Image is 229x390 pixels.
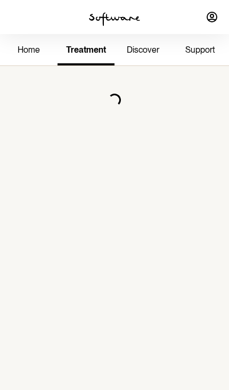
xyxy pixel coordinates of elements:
span: treatment [66,45,106,55]
a: discover [114,36,172,65]
img: software logo [89,12,140,26]
a: treatment [58,36,115,65]
span: home [18,45,40,55]
span: discover [127,45,159,55]
span: support [185,45,215,55]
